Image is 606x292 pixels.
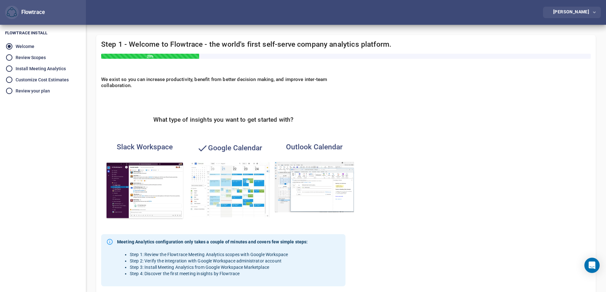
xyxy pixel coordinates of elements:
img: Outlook Calendar analytics [275,162,354,213]
li: Step 4: Discover the first meeting insights by Flowtrace [130,270,308,277]
h4: Google Calendar [190,143,269,154]
h4: Step 1 - Welcome to Flowtrace - the world's first self-serve company analytics platform. [101,40,591,59]
div: Flowtrace [5,6,45,19]
img: Flowtrace [7,7,17,17]
li: Step 2: Verify the integration with Google Workspace administrator account [130,258,308,264]
button: Outlook CalendarOutlook Calendar analytics [271,139,358,216]
img: Slack Workspace analytics [105,162,185,220]
button: Google CalendarGoogle Calendar analytics [186,139,273,221]
div: [PERSON_NAME] [553,10,592,14]
div: 20% [101,54,199,59]
strong: Meeting Analytics configuration only takes a couple of minutes and covers few simple steps: [117,239,308,245]
button: [PERSON_NAME] [543,7,601,18]
h6: We exist so you can increase productivity, benefit from better decision making, and improve inter... [101,77,345,88]
button: Slack WorkspaceSlack Workspace analytics [101,139,188,224]
div: Flowtrace [19,9,45,16]
h4: Slack Workspace [105,143,185,151]
li: Step 3: Install Meeting Analytics from Google Workspace Marketplace [130,264,308,270]
div: Open Intercom Messenger [584,258,600,273]
h4: Outlook Calendar [275,143,354,151]
img: Google Calendar analytics [190,162,269,217]
button: Flowtrace [5,6,19,19]
li: Step 1: Review the Flowtrace Meeting Analytics scopes with Google Workspace [130,251,308,258]
h5: What type of insights you want to get started with? [153,116,294,124]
